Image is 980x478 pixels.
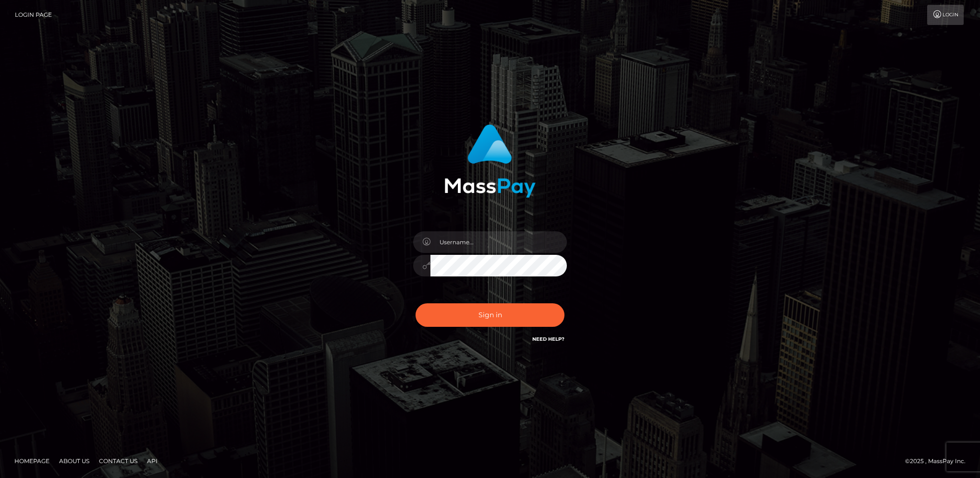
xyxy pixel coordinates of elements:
[430,231,567,253] input: Username...
[11,454,53,468] a: Homepage
[444,124,536,198] img: MassPay Login
[15,5,52,25] a: Login Page
[927,5,964,25] a: Login
[55,454,93,468] a: About Us
[95,454,141,468] a: Contact Us
[416,303,564,327] button: Sign in
[532,336,564,342] a: Need Help?
[905,456,973,466] div: © 2025 , MassPay Inc.
[143,454,161,468] a: API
